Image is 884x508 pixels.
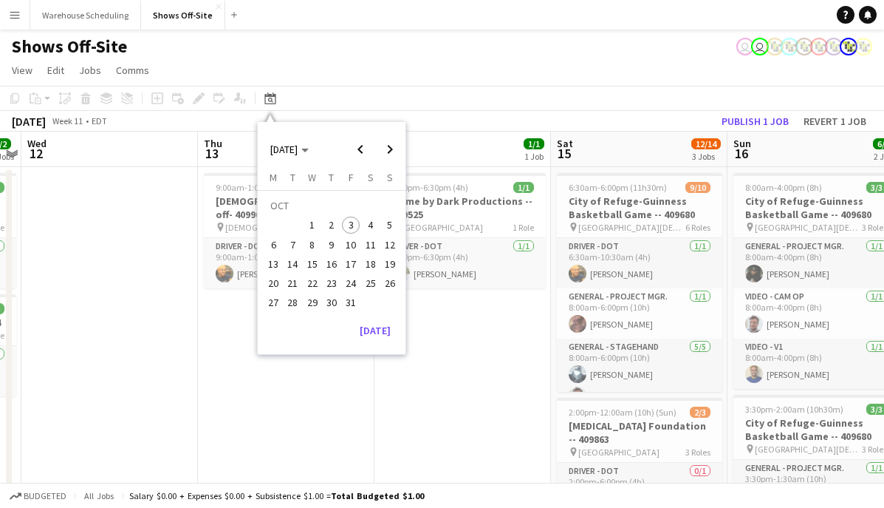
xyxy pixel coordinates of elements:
app-user-avatar: Labor Coordinator [781,38,798,55]
span: 6:30am-6:00pm (11h30m) [569,182,667,193]
td: OCT [264,196,400,215]
span: 25 [362,274,380,292]
span: View [12,64,32,77]
span: 1/1 [524,138,544,149]
button: 18-10-2025 [360,254,380,274]
app-user-avatar: Labor Coordinator [795,38,813,55]
button: Previous month [346,135,375,164]
span: 3:30pm-2:00am (10h30m) (Mon) [745,404,866,415]
div: Salary $0.00 + Expenses $0.00 + Subsistence $1.00 = [129,490,424,501]
app-card-role: Driver - DOT1/19:00am-1:00pm (4h)[PERSON_NAME] [204,238,369,288]
span: 2:00pm-12:00am (10h) (Sun) [569,407,676,418]
span: Total Budgeted $1.00 [331,490,424,501]
button: 26-10-2025 [380,274,400,293]
span: 28 [284,294,302,312]
button: 25-10-2025 [360,274,380,293]
button: Revert 1 job [798,112,872,131]
span: Edit [47,64,64,77]
button: 19-10-2025 [380,254,400,274]
span: 16 [323,255,340,273]
span: Sun [733,137,751,150]
span: 15 [304,255,321,273]
span: 3 Roles [685,447,710,458]
span: Thu [204,137,222,150]
h1: Shows Off-Site [12,35,127,58]
app-user-avatar: Labor Coordinator [810,38,828,55]
span: 9:00am-1:00pm (4h) [216,182,292,193]
button: 01-10-2025 [303,215,322,234]
span: 23 [323,274,340,292]
button: 03-10-2025 [341,215,360,234]
h3: [MEDICAL_DATA] Foundation -- 409863 [557,419,722,446]
span: 30 [323,294,340,312]
app-user-avatar: Toryn Tamborello [751,38,769,55]
span: 8 [304,236,321,254]
button: 11-10-2025 [360,235,380,254]
h3: Home by Dark Productions -- 409525 [380,194,546,221]
span: 5 [381,217,399,234]
a: Edit [41,61,70,80]
button: 28-10-2025 [283,293,302,312]
span: 15 [555,145,573,162]
span: 12/14 [691,138,721,149]
app-card-role: General - Project Mgr.1/18:00am-6:00pm (10h)[PERSON_NAME] [557,288,722,339]
button: 24-10-2025 [341,274,360,293]
span: 6 Roles [685,222,710,233]
button: 12-10-2025 [380,235,400,254]
span: 12 [381,236,399,254]
a: Jobs [73,61,107,80]
button: Next month [375,135,405,164]
span: 4 [362,217,380,234]
button: [DATE] [354,319,397,342]
h3: [DEMOGRAPHIC_DATA] Drop off- 409904 [204,194,369,221]
span: 16 [731,145,751,162]
span: 6 [264,236,282,254]
span: 12 [25,145,47,162]
span: M [270,171,277,184]
span: 29 [304,294,321,312]
button: 20-10-2025 [264,274,283,293]
span: 3 [342,217,360,234]
app-job-card: 2:30pm-6:30pm (4h)1/1Home by Dark Productions -- 409525 [GEOGRAPHIC_DATA]1 RoleDriver - DOT1/12:3... [380,173,546,288]
span: S [387,171,393,184]
span: 8:00am-4:00pm (8h) [745,182,822,193]
button: 14-10-2025 [283,254,302,274]
span: [GEOGRAPHIC_DATA][DEMOGRAPHIC_DATA] [578,222,685,233]
span: 2:30pm-6:30pm (4h) [392,182,468,193]
span: [DATE] [270,143,298,156]
div: 6:30am-6:00pm (11h30m)9/10City of Refuge-Guinness Basketball Game -- 409680 [GEOGRAPHIC_DATA][DEM... [557,173,722,392]
span: 26 [381,274,399,292]
span: 9 [323,236,340,254]
span: 13 [264,255,282,273]
span: 1 [304,217,321,234]
span: [GEOGRAPHIC_DATA] [402,222,483,233]
span: [GEOGRAPHIC_DATA][DEMOGRAPHIC_DATA] [755,222,862,233]
span: 31 [342,294,360,312]
span: F [349,171,354,184]
span: T [329,171,334,184]
span: 20 [264,274,282,292]
span: 9/10 [685,182,710,193]
button: 07-10-2025 [283,235,302,254]
span: 11 [362,236,380,254]
app-user-avatar: Labor Coordinator [854,38,872,55]
span: Sat [557,137,573,150]
app-card-role: Driver - DOT1/12:30pm-6:30pm (4h)[PERSON_NAME] [380,238,546,288]
button: 29-10-2025 [303,293,322,312]
button: 27-10-2025 [264,293,283,312]
app-job-card: 9:00am-1:00pm (4h)1/1[DEMOGRAPHIC_DATA] Drop off- 409904 [DEMOGRAPHIC_DATA]1 RoleDriver - DOT1/19... [204,173,369,288]
div: 3 Jobs [692,151,720,162]
button: 16-10-2025 [322,254,341,274]
button: 02-10-2025 [322,215,341,234]
button: 06-10-2025 [264,235,283,254]
button: 21-10-2025 [283,274,302,293]
span: 2 [323,217,340,234]
app-card-role: General - Stagehand5/58:00am-6:00pm (10h)[PERSON_NAME][PERSON_NAME] [557,339,722,475]
span: 21 [284,274,302,292]
span: 24 [342,274,360,292]
button: Warehouse Scheduling [30,1,141,30]
span: 18 [362,255,380,273]
span: Comms [116,64,149,77]
span: 13 [202,145,222,162]
button: 15-10-2025 [303,254,322,274]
